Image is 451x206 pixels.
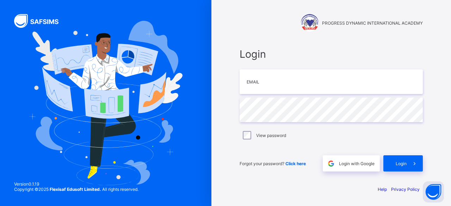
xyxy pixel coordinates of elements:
[322,20,423,26] span: PROGRESS DYNAMIC INTERNATIONAL ACADEMY
[14,181,138,187] span: Version 0.1.19
[339,161,375,166] span: Login with Google
[396,161,407,166] span: Login
[240,161,306,166] span: Forgot your password?
[14,187,138,192] span: Copyright © 2025 All rights reserved.
[423,181,444,202] button: Open asap
[50,187,101,192] strong: Flexisaf Edusoft Limited.
[327,160,335,168] img: google.396cfc9801f0270233282035f929180a.svg
[391,187,420,192] a: Privacy Policy
[29,21,182,186] img: Hero Image
[240,48,423,60] span: Login
[14,14,67,28] img: SAFSIMS Logo
[256,133,286,138] label: View password
[378,187,387,192] a: Help
[285,161,306,166] a: Click here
